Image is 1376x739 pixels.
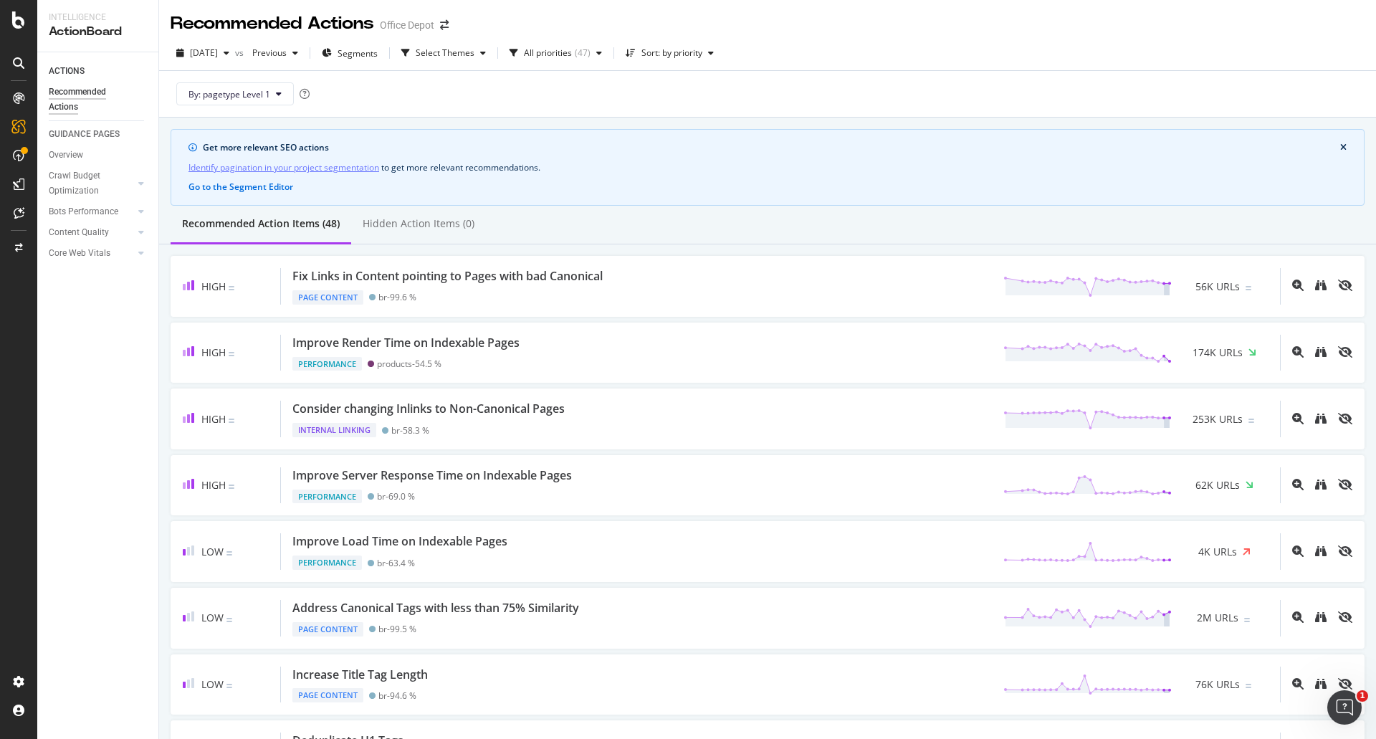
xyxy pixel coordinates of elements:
[292,490,362,504] div: Performance
[49,127,148,142] a: GUIDANCE PAGES
[1315,611,1327,623] div: binoculars
[203,141,1340,154] div: Get more relevant SEO actions
[49,225,109,240] div: Content Quality
[292,688,363,702] div: Page Content
[201,677,224,691] span: Low
[201,545,224,558] span: Low
[229,485,234,489] img: Equal
[229,286,234,290] img: Equal
[1315,479,1327,490] div: binoculars
[1197,611,1238,625] span: 2M URLs
[1315,678,1327,690] div: binoculars
[49,148,148,163] a: Overview
[1315,346,1327,358] div: binoculars
[1338,280,1352,291] div: eye-slash
[1338,545,1352,557] div: eye-slash
[49,168,124,199] div: Crawl Budget Optimization
[1315,546,1327,558] a: binoculars
[1338,678,1352,690] div: eye-slash
[1338,611,1352,623] div: eye-slash
[1327,690,1362,725] iframe: Intercom live chat
[378,624,416,634] div: br - 99.5 %
[396,42,492,65] button: Select Themes
[1244,618,1250,622] img: Equal
[226,551,232,556] img: Equal
[247,42,304,65] button: Previous
[377,491,415,502] div: br - 69.0 %
[1195,478,1240,492] span: 62K URLs
[1246,286,1251,290] img: Equal
[1248,419,1254,423] img: Equal
[49,85,135,115] div: Recommended Actions
[226,684,232,688] img: Equal
[292,290,363,305] div: Page Content
[201,345,226,359] span: High
[1357,690,1368,702] span: 1
[188,160,1347,175] div: to get more relevant recommendations .
[292,467,572,484] div: Improve Server Response Time on Indexable Pages
[188,181,293,194] button: Go to the Segment Editor
[1292,280,1304,291] div: magnifying-glass-plus
[171,129,1365,206] div: info banner
[504,42,608,65] button: All priorities(47)
[226,618,232,622] img: Equal
[176,82,294,105] button: By: pagetype Level 1
[49,204,118,219] div: Bots Performance
[363,216,474,231] div: Hidden Action Items (0)
[377,558,415,568] div: br - 63.4 %
[292,533,507,550] div: Improve Load Time on Indexable Pages
[49,24,147,40] div: ActionBoard
[378,292,416,302] div: br - 99.6 %
[229,419,234,423] img: Equal
[380,18,434,32] div: Office Depot
[1193,412,1243,426] span: 253K URLs
[49,204,134,219] a: Bots Performance
[1315,545,1327,557] div: binoculars
[292,357,362,371] div: Performance
[49,64,148,79] a: ACTIONS
[1315,280,1327,292] a: binoculars
[229,352,234,356] img: Equal
[1315,347,1327,359] a: binoculars
[575,49,591,57] div: ( 47 )
[49,85,148,115] a: Recommended Actions
[1292,413,1304,424] div: magnifying-glass-plus
[1338,479,1352,490] div: eye-slash
[292,401,565,417] div: Consider changing Inlinks to Non-Canonical Pages
[201,412,226,426] span: High
[1315,414,1327,426] a: binoculars
[49,148,83,163] div: Overview
[440,20,449,30] div: arrow-right-arrow-left
[378,690,416,701] div: br - 94.6 %
[1315,679,1327,691] a: binoculars
[292,600,579,616] div: Address Canonical Tags with less than 75% Similarity
[292,667,428,683] div: Increase Title Tag Length
[49,225,134,240] a: Content Quality
[338,47,378,59] span: Segments
[1292,678,1304,690] div: magnifying-glass-plus
[1315,413,1327,424] div: binoculars
[188,88,270,100] span: By: pagetype Level 1
[1195,677,1240,692] span: 76K URLs
[292,268,603,285] div: Fix Links in Content pointing to Pages with bad Canonical
[201,280,226,293] span: High
[641,49,702,57] div: Sort: by priority
[292,335,520,351] div: Improve Render Time on Indexable Pages
[235,47,247,59] span: vs
[292,622,363,637] div: Page Content
[1338,413,1352,424] div: eye-slash
[49,11,147,24] div: Intelligence
[391,425,429,436] div: br - 58.3 %
[1246,684,1251,688] img: Equal
[49,246,110,261] div: Core Web Vitals
[1315,280,1327,291] div: binoculars
[1292,346,1304,358] div: magnifying-glass-plus
[1292,479,1304,490] div: magnifying-glass-plus
[1292,545,1304,557] div: magnifying-glass-plus
[49,246,134,261] a: Core Web Vitals
[1337,138,1350,157] button: close banner
[316,42,383,65] button: Segments
[1198,545,1237,559] span: 4K URLs
[620,42,720,65] button: Sort: by priority
[1315,612,1327,624] a: binoculars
